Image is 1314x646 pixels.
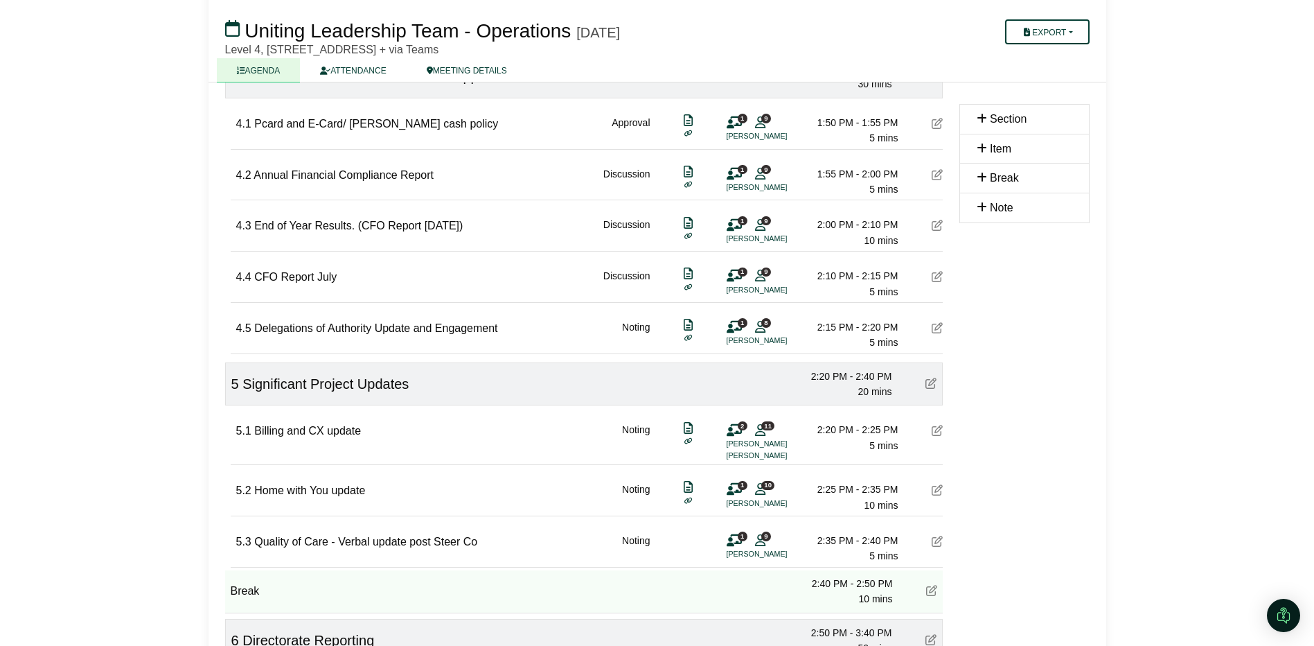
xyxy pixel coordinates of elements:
span: Note [990,202,1013,213]
span: 9 [761,268,771,277]
span: 5 mins [869,286,898,297]
span: Break [231,585,260,597]
div: Open Intercom Messenger [1267,599,1300,632]
span: 20 mins [858,386,891,397]
span: 1 [738,481,747,490]
div: 1:55 PM - 2:00 PM [801,166,898,182]
div: Approval [612,115,650,146]
a: AGENDA [217,58,301,82]
span: CFO Report July [254,271,337,283]
div: Discussion [603,166,650,198]
a: MEETING DETAILS [407,58,527,82]
div: 2:10 PM - 2:15 PM [801,268,898,283]
span: End of Year Results. (CFO Report [DATE]) [254,220,463,232]
span: 5.2 [236,484,251,496]
span: 4.5 [236,322,251,334]
div: 2:20 PM - 2:40 PM [795,369,892,384]
span: 9 [761,114,771,123]
span: 5 mins [869,440,898,451]
button: Export [1005,19,1089,44]
span: 4.4 [236,271,251,283]
div: 2:40 PM - 2:50 PM [796,576,893,591]
li: [PERSON_NAME] [727,548,831,560]
span: 10 mins [864,500,898,511]
span: 9 [761,216,771,225]
span: Item [990,143,1011,155]
span: 2 [738,421,747,430]
span: 1 [738,318,747,327]
span: Billing and CX update [254,425,361,437]
span: 30 mins [858,78,891,89]
li: [PERSON_NAME] [727,335,831,347]
span: Annual Financial Compliance Report [254,169,434,181]
a: ATTENDANCE [300,58,406,82]
span: 5 mins [869,337,898,348]
li: [PERSON_NAME] [727,284,831,296]
div: Noting [622,533,650,564]
div: 2:20 PM - 2:25 PM [801,422,898,437]
span: 4.3 [236,220,251,232]
div: Noting [622,482,650,513]
span: 5 mins [869,132,898,143]
li: [PERSON_NAME] [727,233,831,245]
div: Discussion [603,268,650,299]
span: Quality of Care - Verbal update post Steer Co [254,536,477,548]
li: [PERSON_NAME] [727,438,831,450]
span: 10 mins [858,593,892,604]
div: 2:00 PM - 2:10 PM [801,217,898,232]
span: 5 mins [869,550,898,561]
span: 10 mins [864,235,898,246]
li: [PERSON_NAME] [727,182,831,193]
div: Noting [622,422,650,462]
span: 5.3 [236,536,251,548]
li: [PERSON_NAME] [727,450,831,462]
span: 8 [761,318,771,327]
div: 2:15 PM - 2:20 PM [801,320,898,335]
span: Pcard and E-Card/ [PERSON_NAME] cash policy [254,118,498,130]
span: 10 [761,481,774,490]
span: 11 [761,421,774,430]
span: 5 mins [869,184,898,195]
span: 1 [738,114,747,123]
span: Section [990,113,1027,125]
span: Break [990,172,1019,184]
li: [PERSON_NAME] [727,498,831,509]
span: 1 [738,532,747,541]
span: 4.1 [236,118,251,130]
span: 5 [231,376,239,392]
span: 4.2 [236,169,251,181]
div: 1:50 PM - 1:55 PM [801,115,898,130]
div: Noting [622,320,650,351]
span: 1 [738,165,747,174]
div: 2:50 PM - 3:40 PM [795,625,892,640]
span: Home with You update [254,484,365,496]
div: 2:35 PM - 2:40 PM [801,533,898,548]
li: [PERSON_NAME] [727,130,831,142]
span: 9 [761,165,771,174]
span: Delegations of Authority Update and Engagement [254,322,497,334]
div: Discussion [603,217,650,248]
span: 9 [761,532,771,541]
div: [DATE] [576,24,620,41]
span: 5.1 [236,425,251,437]
span: Uniting Leadership Team - Operations [245,20,571,42]
span: 1 [738,268,747,277]
span: Level 4, [STREET_ADDRESS] + via Teams [225,44,439,55]
span: 1 [738,216,747,225]
div: 2:25 PM - 2:35 PM [801,482,898,497]
span: Significant Project Updates [242,376,409,392]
